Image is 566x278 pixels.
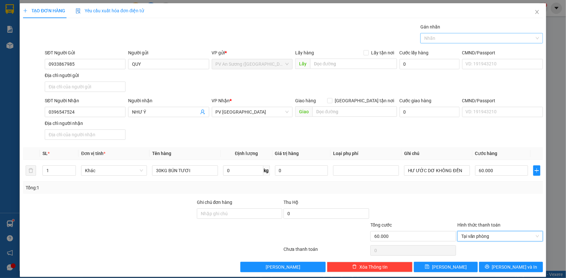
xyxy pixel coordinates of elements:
span: Khác [85,166,143,175]
span: PV An Sương (Hàng Hóa) [216,59,289,69]
input: Dọc đường [310,59,397,69]
span: Tổng cước [370,222,392,228]
img: icon [76,8,81,14]
span: Cước hàng [475,151,498,156]
span: Lấy hàng [295,50,314,55]
span: Xóa Thông tin [359,263,388,271]
label: Cước lấy hàng [400,50,429,55]
button: delete [26,165,36,176]
span: [PERSON_NAME] và In [492,263,537,271]
span: Lấy [295,59,310,69]
button: [PERSON_NAME] [240,262,326,272]
span: [PERSON_NAME] [432,263,467,271]
span: close [535,9,540,15]
input: 0 [275,165,328,176]
div: VP gửi [212,49,293,56]
label: Ghi chú đơn hàng [197,200,233,205]
input: Dọc đường [312,106,397,117]
span: [PERSON_NAME] [266,263,300,271]
span: TẠO ĐƠN HÀNG [23,8,65,13]
span: plus [534,168,540,173]
span: kg [263,165,270,176]
li: Hotline: 1900 8153 [61,24,271,32]
li: [STREET_ADDRESS][PERSON_NAME]. [GEOGRAPHIC_DATA], Tỉnh [GEOGRAPHIC_DATA] [61,16,271,24]
span: save [425,264,429,270]
input: Ghi chú đơn hàng [197,208,283,219]
div: Người nhận [128,97,209,104]
div: Chưa thanh toán [283,246,370,257]
div: CMND/Passport [462,97,543,104]
span: PV Phước Đông [216,107,289,117]
span: Giao [295,106,312,117]
div: SĐT Người Nhận [45,97,126,104]
span: Yêu cầu xuất hóa đơn điện tử [76,8,144,13]
div: Địa chỉ người gửi [45,72,126,79]
span: Thu Hộ [283,200,298,205]
input: VD: Bàn, Ghế [152,165,218,176]
span: [GEOGRAPHIC_DATA] tận nơi [332,97,397,104]
input: Ghi Chú [404,165,470,176]
span: Tên hàng [152,151,171,156]
span: Đơn vị tính [81,151,105,156]
button: printer[PERSON_NAME] và In [479,262,543,272]
span: Giá trị hàng [275,151,299,156]
div: Địa chỉ người nhận [45,120,126,127]
span: VP Nhận [212,98,230,103]
span: Giao hàng [295,98,316,103]
span: plus [23,8,28,13]
th: Loại phụ phí [331,147,402,160]
div: Tổng: 1 [26,184,219,191]
div: SĐT Người Gửi [45,49,126,56]
b: GỬI : PV An Sương ([GEOGRAPHIC_DATA]) [8,47,103,69]
label: Gán nhãn [420,24,440,29]
span: Lấy tận nơi [369,49,397,56]
span: user-add [200,109,205,115]
input: Địa chỉ của người gửi [45,82,126,92]
span: Tại văn phòng [461,231,539,241]
span: delete [352,264,357,270]
th: Ghi chú [402,147,473,160]
img: logo.jpg [8,8,41,40]
span: Định lượng [235,151,258,156]
div: CMND/Passport [462,49,543,56]
span: SL [42,151,48,156]
label: Hình thức thanh toán [457,222,500,228]
button: save[PERSON_NAME] [414,262,478,272]
button: deleteXóa Thông tin [327,262,413,272]
div: Người gửi [128,49,209,56]
span: printer [485,264,489,270]
input: Cước giao hàng [400,107,460,117]
input: Địa chỉ của người nhận [45,129,126,140]
button: plus [533,165,540,176]
input: Cước lấy hàng [400,59,460,69]
label: Cước giao hàng [400,98,432,103]
button: Close [528,3,546,21]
